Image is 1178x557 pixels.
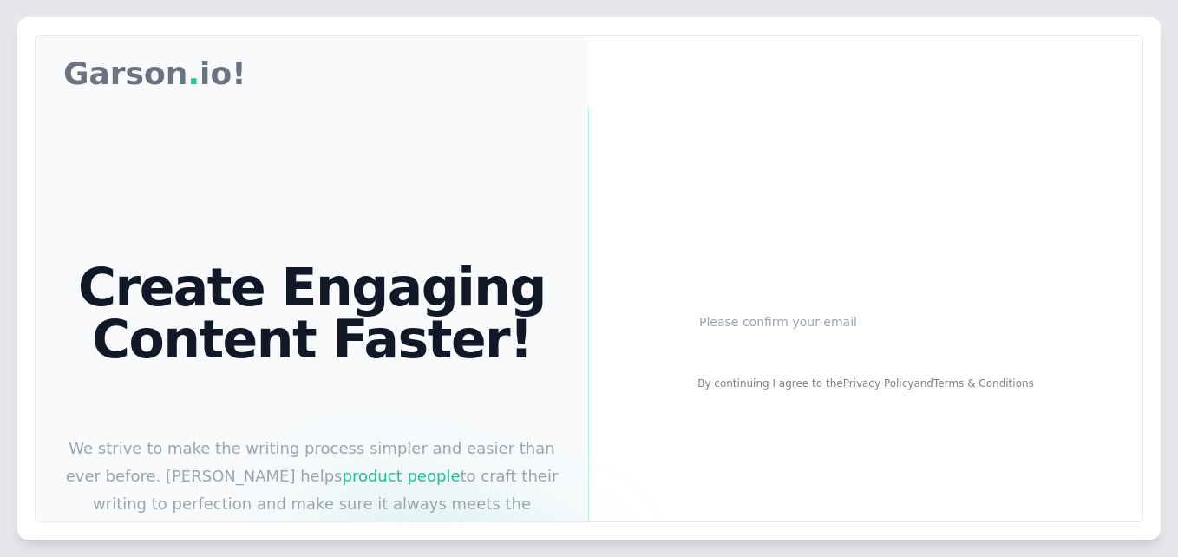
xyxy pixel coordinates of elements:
p: Garson io! [63,56,246,108]
h1: Create Engaging Content Faster! [63,261,560,365]
span: . [187,56,200,91]
a: Garson.io! [58,51,252,114]
span: product people [342,467,460,485]
a: Terms & Conditions [933,377,1034,390]
a: Privacy Policy [843,377,914,390]
p: Please confirm your email [699,313,1032,331]
div: By continuing I agree to the and [697,358,1034,391]
h1: Email sent [699,265,1032,292]
p: We strive to make the writing process simpler and easier than ever before. [PERSON_NAME] helps to... [63,435,560,546]
nav: Global [63,56,561,108]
